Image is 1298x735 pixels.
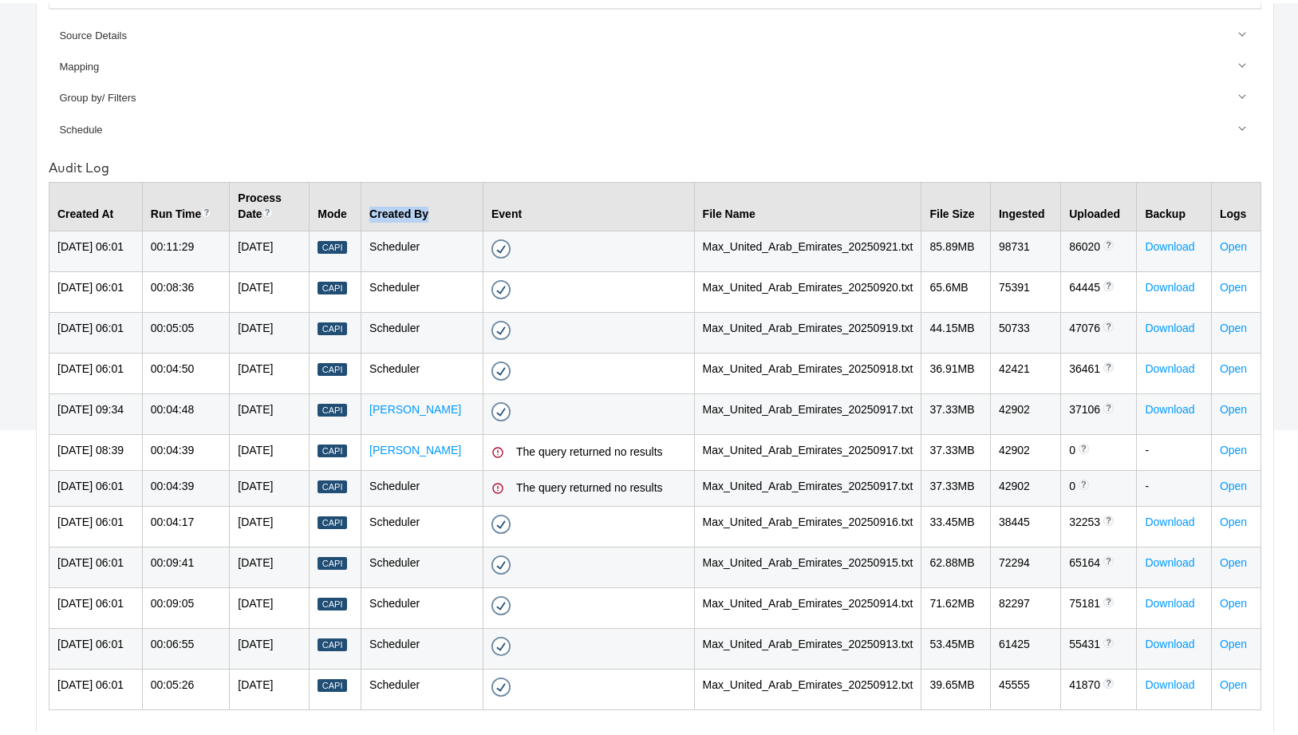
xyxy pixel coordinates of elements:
[1145,318,1194,331] a: Download
[1061,179,1137,227] th: Uploaded
[1145,512,1194,525] a: Download
[1220,237,1247,250] a: Open
[990,431,1060,467] td: 42902
[1145,634,1194,647] a: Download
[59,88,1253,103] div: Group by/ Filters
[49,350,143,390] td: [DATE] 06:01
[516,441,686,457] div: The query returned no results
[142,666,230,706] td: 00:05:26
[1220,553,1247,566] a: Open
[921,268,991,309] td: 65.6 MB
[230,503,310,543] td: [DATE]
[59,120,1253,135] div: Schedule
[318,401,347,414] div: Capi
[230,227,310,268] td: [DATE]
[318,319,347,333] div: Capi
[142,390,230,431] td: 00:04:48
[483,179,694,227] th: Event
[921,543,991,584] td: 62.88 MB
[230,179,310,227] th: Process Date
[49,49,1261,80] a: Mapping
[1145,553,1194,566] a: Download
[921,503,991,543] td: 33.45 MB
[361,666,483,706] td: Scheduler
[1061,666,1137,706] td: 41870
[318,513,347,527] div: Capi
[1061,467,1137,503] td: 0
[1061,543,1137,584] td: 65164
[1145,400,1194,413] a: Download
[142,625,230,666] td: 00:06:55
[49,179,143,227] th: Created At
[230,268,310,309] td: [DATE]
[1220,634,1247,647] a: Open
[1220,594,1247,607] a: Open
[142,467,230,503] td: 00:04:39
[990,584,1060,625] td: 82297
[694,467,921,503] td: Max_United_Arab_Emirates_20250917.txt
[59,57,1253,72] div: Mapping
[49,543,143,584] td: [DATE] 06:01
[694,268,921,309] td: Max_United_Arab_Emirates_20250920.txt
[990,309,1060,350] td: 50733
[1145,675,1194,688] a: Download
[49,666,143,706] td: [DATE] 06:01
[1145,359,1194,372] a: Download
[230,543,310,584] td: [DATE]
[142,503,230,543] td: 00:04:17
[361,467,483,503] td: Scheduler
[318,477,347,491] div: Capi
[1220,675,1247,688] a: Open
[142,268,230,309] td: 00:08:36
[318,441,347,455] div: Capi
[694,584,921,625] td: Max_United_Arab_Emirates_20250914.txt
[516,477,686,493] div: The query returned no results
[369,400,461,413] a: [PERSON_NAME]
[49,503,143,543] td: [DATE] 06:01
[142,179,230,227] th: Run Time
[990,543,1060,584] td: 72294
[1220,512,1247,525] a: Open
[142,543,230,584] td: 00:09:41
[990,350,1060,390] td: 42421
[1220,441,1247,453] a: Open
[921,584,991,625] td: 71.62 MB
[230,350,310,390] td: [DATE]
[142,227,230,268] td: 00:11:29
[361,625,483,666] td: Scheduler
[318,360,347,373] div: Capi
[361,503,483,543] td: Scheduler
[1220,476,1247,489] a: Open
[230,584,310,625] td: [DATE]
[230,666,310,706] td: [DATE]
[49,431,143,467] td: [DATE] 08:39
[1220,278,1247,290] a: Open
[1145,278,1194,290] a: Download
[361,309,483,350] td: Scheduler
[1137,467,1212,503] td: -
[49,584,143,625] td: [DATE] 06:01
[369,441,461,453] a: [PERSON_NAME]
[694,625,921,666] td: Max_United_Arab_Emirates_20250913.txt
[59,26,1253,41] div: Source Details
[921,309,991,350] td: 44.15 MB
[49,390,143,431] td: [DATE] 09:34
[142,431,230,467] td: 00:04:39
[1061,268,1137,309] td: 64445
[49,309,143,350] td: [DATE] 06:01
[1061,350,1137,390] td: 36461
[49,467,143,503] td: [DATE] 06:01
[49,17,1261,48] a: Source Details
[921,431,991,467] td: 37.33 MB
[694,666,921,706] td: Max_United_Arab_Emirates_20250912.txt
[142,309,230,350] td: 00:05:05
[361,584,483,625] td: Scheduler
[361,227,483,268] td: Scheduler
[49,156,1261,174] div: Audit Log
[990,390,1060,431] td: 42902
[990,666,1060,706] td: 45555
[921,625,991,666] td: 53.45 MB
[142,584,230,625] td: 00:09:05
[990,179,1060,227] th: Ingested
[694,543,921,584] td: Max_United_Arab_Emirates_20250915.txt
